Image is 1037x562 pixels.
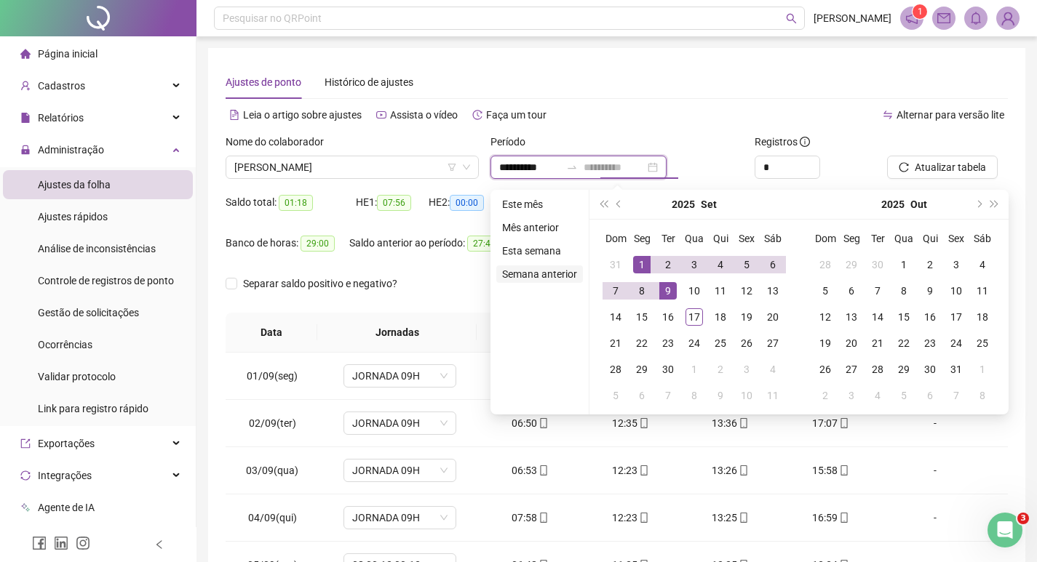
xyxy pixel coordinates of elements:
[38,243,156,254] span: Análise de inconsistências
[764,282,782,300] div: 13
[38,502,95,513] span: Agente de IA
[38,438,95,449] span: Exportações
[707,330,734,356] td: 2025-09-25
[629,304,655,330] td: 2025-09-15
[988,513,1022,547] iframe: Intercom live chat
[537,513,549,523] span: mobile
[969,278,996,304] td: 2025-10-11
[377,195,411,211] span: 07:56
[154,539,164,550] span: left
[317,313,476,353] th: Jornadas
[843,334,860,352] div: 20
[686,334,703,352] div: 24
[607,387,624,404] div: 5
[686,282,703,300] div: 10
[633,256,651,273] div: 1
[792,415,870,431] div: 17:07
[356,194,429,211] div: HE 1:
[38,144,104,156] span: Administração
[892,415,978,431] div: -
[325,76,413,88] span: Histórico de ajustes
[838,418,849,428] span: mobile
[20,470,31,481] span: sync
[659,256,677,273] div: 2
[881,190,905,219] button: year panel
[760,304,786,330] td: 2025-09-20
[969,330,996,356] td: 2025-10-25
[838,382,865,409] td: 2025-11-03
[603,225,629,252] th: Dom
[592,415,669,431] div: 12:35
[681,225,707,252] th: Qua
[865,382,891,409] td: 2025-11-04
[607,256,624,273] div: 31
[701,190,717,219] button: month panel
[672,190,695,219] button: year panel
[800,137,810,147] span: info-circle
[692,510,769,526] div: 13:25
[865,278,891,304] td: 2025-10-07
[655,304,681,330] td: 2025-09-16
[279,195,313,211] span: 01:18
[974,308,991,326] div: 18
[1017,513,1029,524] span: 3
[243,109,362,121] span: Leia o artigo sobre ajustes
[921,256,939,273] div: 2
[234,156,470,178] span: FABRINE PEREIRA LEAL BARBOSA
[712,282,729,300] div: 11
[865,330,891,356] td: 2025-10-21
[891,278,917,304] td: 2025-10-08
[812,330,838,356] td: 2025-10-19
[812,382,838,409] td: 2025-11-02
[607,334,624,352] div: 21
[492,415,569,431] div: 06:50
[891,330,917,356] td: 2025-10-22
[76,536,90,550] span: instagram
[917,252,943,278] td: 2025-10-02
[712,308,729,326] div: 18
[812,225,838,252] th: Dom
[707,252,734,278] td: 2025-09-04
[629,252,655,278] td: 2025-09-01
[947,282,965,300] div: 10
[865,252,891,278] td: 2025-09-30
[792,510,870,526] div: 16:59
[814,10,891,26] span: [PERSON_NAME]
[655,382,681,409] td: 2025-10-07
[38,48,98,60] span: Página inicial
[760,382,786,409] td: 2025-10-11
[496,265,583,283] li: Semana anterior
[838,465,849,475] span: mobile
[812,304,838,330] td: 2025-10-12
[895,282,913,300] div: 8
[629,356,655,382] td: 2025-09-29
[921,361,939,378] div: 30
[917,225,943,252] th: Qui
[812,252,838,278] td: 2025-09-28
[692,462,769,478] div: 13:26
[869,361,886,378] div: 28
[686,256,703,273] div: 3
[738,361,755,378] div: 3
[248,512,297,523] span: 04/09(qui)
[448,163,456,172] span: filter
[462,163,471,172] span: down
[865,304,891,330] td: 2025-10-14
[943,304,969,330] td: 2025-10-17
[603,330,629,356] td: 2025-09-21
[764,387,782,404] div: 11
[969,382,996,409] td: 2025-11-08
[633,282,651,300] div: 8
[686,387,703,404] div: 8
[603,252,629,278] td: 2025-08-31
[734,252,760,278] td: 2025-09-05
[891,382,917,409] td: 2025-11-05
[843,387,860,404] div: 3
[20,438,31,449] span: export
[566,161,578,173] span: to
[905,12,918,25] span: notification
[301,236,335,252] span: 29:00
[681,278,707,304] td: 2025-09-10
[947,334,965,352] div: 24
[352,412,448,434] span: JORNADA 09H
